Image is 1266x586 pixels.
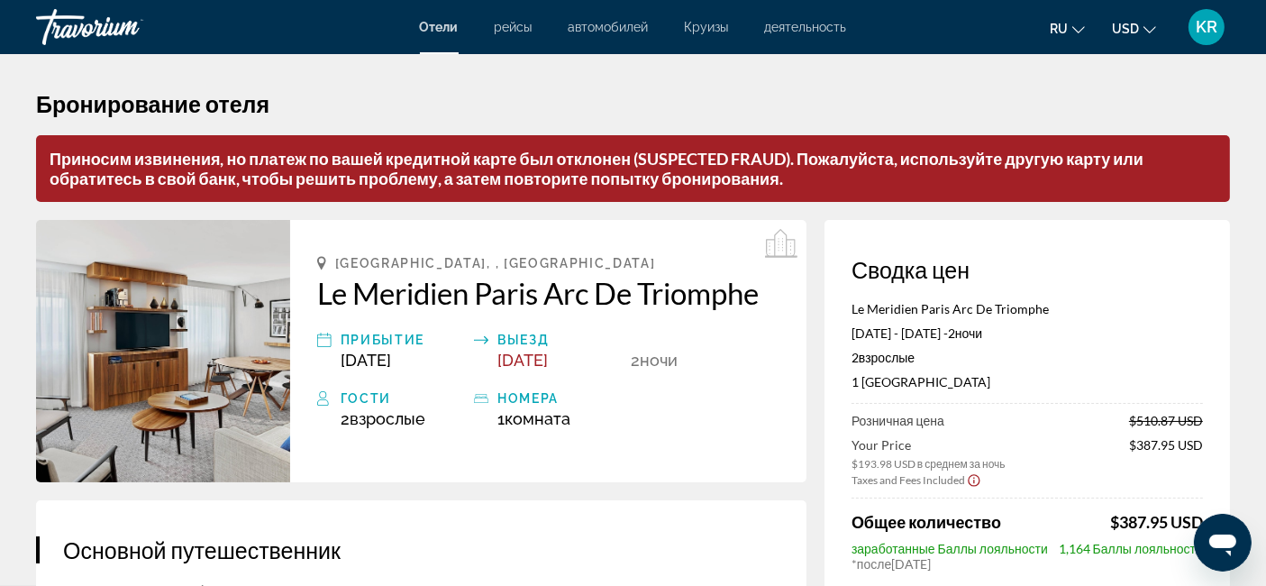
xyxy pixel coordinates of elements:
[685,20,729,34] a: Круизы
[1194,514,1252,572] iframe: Schaltfläche zum Öffnen des Messaging-Fensters
[1050,22,1068,36] span: ru
[569,20,649,34] a: автомобилей
[36,4,216,50] a: Travorium
[505,409,570,428] span: Комната
[36,220,290,482] img: Le Meridien Paris Arc De Triomphe
[852,256,1203,283] h3: Сводка цен
[852,473,965,487] span: Taxes and Fees Included
[420,20,459,34] a: Отели
[63,536,779,563] h3: Основной путешественник
[852,457,1006,471] span: $193.98 USD в среднем за ночь
[857,556,891,572] span: после
[1129,437,1203,471] span: $387.95 USD
[852,301,1203,316] p: Le Meridien Paris Arc De Triomphe
[852,541,1048,556] span: заработанные Баллы лояльности
[1183,8,1230,46] button: User Menu
[955,325,982,341] span: ночи
[341,351,391,370] span: [DATE]
[341,409,425,428] span: 2
[852,512,1001,532] span: Общее количество
[341,329,465,351] div: прибытие
[1129,413,1203,428] span: $510.87 USD
[948,325,955,341] span: 2
[1112,15,1156,41] button: Change currency
[335,256,656,270] span: [GEOGRAPHIC_DATA], , [GEOGRAPHIC_DATA]
[852,437,1006,453] span: Your Price
[632,351,641,370] span: 2
[36,135,1230,202] p: Приносим извинения, но платеж по вашей кредитной карте был отклонен (SUSPECTED FRAUD). Пожалуйста...
[852,374,1203,389] p: 1 [GEOGRAPHIC_DATA]
[967,472,981,488] button: Show Taxes and Fees disclaimer
[36,90,1230,117] h1: Бронирование отеля
[497,351,548,370] span: [DATE]
[350,409,425,428] span: Взрослые
[852,471,981,489] button: Show Taxes and Fees breakdown
[497,329,622,351] div: Выезд
[497,388,622,409] div: номера
[859,350,915,365] span: Взрослые
[765,20,847,34] a: деятельность
[495,20,533,34] a: рейсы
[341,388,465,409] div: Гости
[1050,15,1085,41] button: Change language
[641,351,679,370] span: ночи
[497,409,570,428] span: 1
[1112,22,1139,36] span: USD
[1059,541,1203,556] span: 1,164 Баллы лояльности
[1196,18,1217,36] span: KR
[852,350,915,365] span: 2
[852,413,944,428] span: Розничная цена
[317,275,779,311] a: Le Meridien Paris Arc De Triomphe
[852,325,1203,341] p: [DATE] - [DATE] -
[1110,512,1203,532] span: $387.95 USD
[852,556,1203,572] div: * [DATE]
